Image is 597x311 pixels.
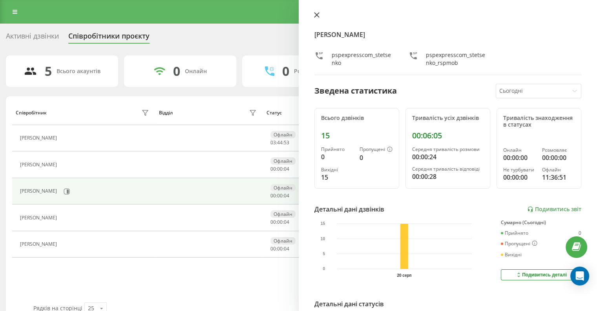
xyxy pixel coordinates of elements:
[542,147,575,153] div: Розмовляє
[284,139,289,146] span: 53
[284,245,289,252] span: 04
[314,299,384,309] div: Детальні дані статусів
[501,241,537,247] div: Пропущені
[20,162,59,167] div: [PERSON_NAME]
[284,219,289,225] span: 04
[270,166,276,172] span: 00
[20,215,59,221] div: [PERSON_NAME]
[501,220,581,225] div: Сумарно (Сьогодні)
[270,166,289,172] div: : :
[270,246,289,252] div: : :
[503,115,575,128] div: Тривалість знаходження в статусах
[501,269,581,280] button: Подивитись деталі
[321,167,353,173] div: Вихідні
[16,110,47,116] div: Співробітник
[277,192,283,199] span: 00
[270,184,296,191] div: Офлайн
[270,192,276,199] span: 00
[320,222,325,226] text: 15
[270,139,276,146] span: 03
[412,152,484,162] div: 00:00:24
[270,210,296,218] div: Офлайн
[360,153,393,162] div: 0
[277,219,283,225] span: 00
[332,51,393,67] div: pspexpresscom_stetsenko
[68,32,150,44] div: Співробітники проєкту
[6,32,59,44] div: Активні дзвінки
[542,167,575,173] div: Офлайн
[542,173,575,182] div: 11:36:51
[527,206,581,213] a: Подивитись звіт
[503,147,536,153] div: Онлайн
[20,188,59,194] div: [PERSON_NAME]
[294,68,332,75] div: Розмовляють
[270,219,276,225] span: 00
[284,192,289,199] span: 04
[270,131,296,138] div: Офлайн
[503,173,536,182] div: 00:00:00
[412,147,484,152] div: Середня тривалість розмови
[270,193,289,199] div: : :
[503,167,536,173] div: Не турбувати
[282,64,289,79] div: 0
[173,64,180,79] div: 0
[314,85,397,97] div: Зведена статистика
[185,68,207,75] div: Онлайн
[270,237,296,245] div: Офлайн
[501,230,528,236] div: Прийнято
[321,131,393,140] div: 15
[321,115,393,121] div: Всього дзвінків
[20,135,59,141] div: [PERSON_NAME]
[360,147,393,153] div: Пропущені
[503,153,536,162] div: 00:00:00
[270,219,289,225] div: : :
[397,273,411,278] text: 20 серп
[323,267,325,271] text: 0
[270,157,296,165] div: Офлайн
[412,115,484,121] div: Тривалість усіх дзвінків
[542,153,575,162] div: 00:00:00
[314,30,582,39] h4: [PERSON_NAME]
[579,230,581,236] div: 0
[277,139,283,146] span: 44
[277,245,283,252] span: 00
[270,140,289,145] div: : :
[412,172,484,181] div: 00:00:28
[412,131,484,140] div: 00:06:05
[321,152,353,162] div: 0
[570,267,589,285] div: Open Intercom Messenger
[277,166,283,172] span: 00
[323,252,325,256] text: 5
[426,51,487,67] div: pspexpresscom_stetsenko_rspmob
[321,147,353,152] div: Прийнято
[515,272,567,278] div: Подивитись деталі
[321,173,353,182] div: 15
[267,110,282,116] div: Статус
[314,204,384,214] div: Детальні дані дзвінків
[501,252,522,258] div: Вихідні
[159,110,173,116] div: Відділ
[57,68,100,75] div: Всього акаунтів
[20,241,59,247] div: [PERSON_NAME]
[320,237,325,241] text: 10
[45,64,52,79] div: 5
[270,245,276,252] span: 00
[412,166,484,172] div: Середня тривалість відповіді
[284,166,289,172] span: 04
